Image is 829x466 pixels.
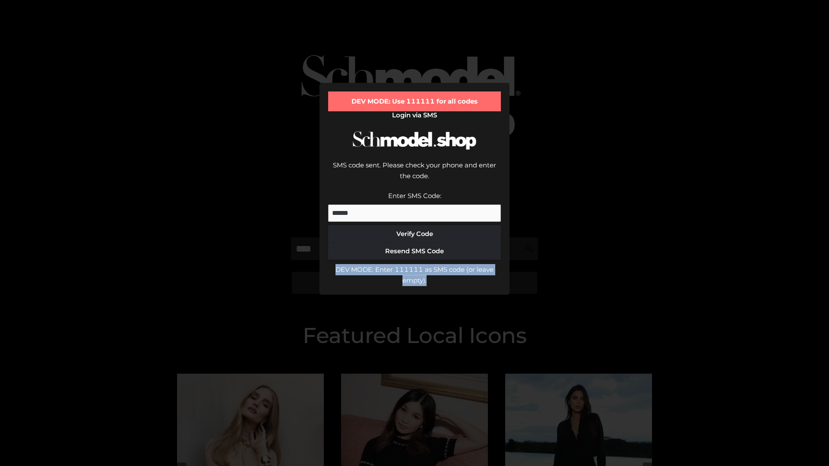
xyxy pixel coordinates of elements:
div: DEV MODE: Use 111111 for all codes [328,91,501,111]
div: SMS code sent. Please check your phone and enter the code. [328,160,501,190]
h2: Login via SMS [328,111,501,119]
img: Schmodel Logo [350,123,479,157]
button: Resend SMS Code [328,242,501,260]
label: Enter SMS Code: [388,192,441,200]
button: Verify Code [328,225,501,242]
div: DEV MODE: Enter 111111 as SMS code (or leave empty). [328,264,501,286]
